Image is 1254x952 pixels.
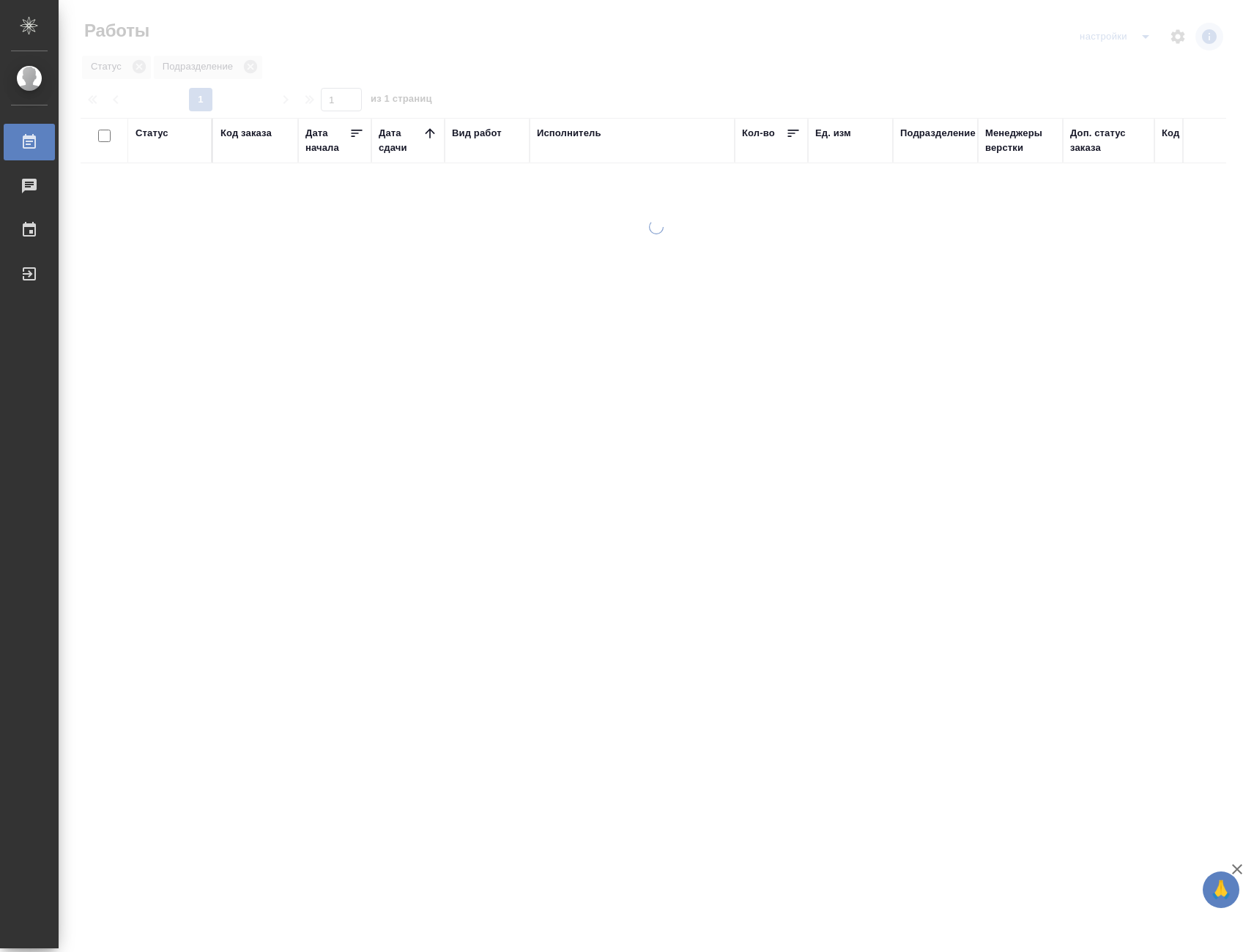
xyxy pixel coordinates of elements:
span: 🙏 [1209,874,1233,905]
button: 🙏 [1203,871,1239,908]
div: Вид работ [452,126,502,141]
div: Дата начала [305,126,349,155]
div: Код работы [1162,126,1218,141]
div: Подразделение [900,126,976,141]
div: Доп. статус заказа [1070,126,1147,155]
div: Кол-во [742,126,775,141]
div: Код заказа [220,126,272,141]
div: Исполнитель [537,126,601,141]
div: Ед. изм [815,126,851,141]
div: Менеджеры верстки [985,126,1055,155]
div: Дата сдачи [379,126,423,155]
div: Статус [136,126,168,141]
